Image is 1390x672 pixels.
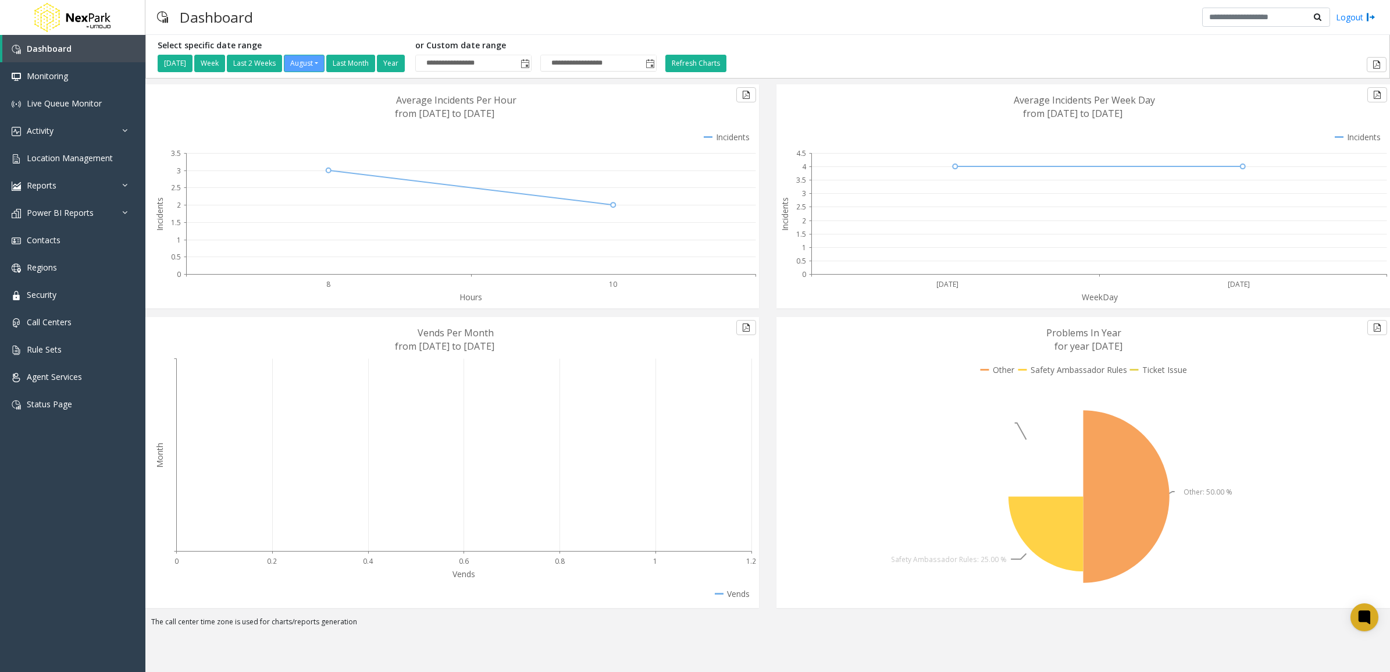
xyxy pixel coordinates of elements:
[1228,279,1250,289] text: [DATE]
[171,183,181,193] text: 2.5
[395,107,494,120] text: from [DATE] to [DATE]
[27,70,68,81] span: Monitoring
[177,269,181,279] text: 0
[284,55,325,72] button: August
[12,99,21,109] img: 'icon'
[227,55,282,72] button: Last 2 Weeks
[171,218,181,227] text: 1.5
[27,344,62,355] span: Rule Sets
[1367,57,1387,72] button: Export to pdf
[395,340,494,353] text: from [DATE] to [DATE]
[12,318,21,328] img: 'icon'
[27,289,56,300] span: Security
[746,556,756,566] text: 1.2
[736,320,756,335] button: Export to pdf
[171,148,181,158] text: 3.5
[796,229,806,239] text: 1.5
[736,87,756,102] button: Export to pdf
[157,3,168,31] img: pageIcon
[415,41,657,51] h5: or Custom date range
[802,269,806,279] text: 0
[12,209,21,218] img: 'icon'
[377,55,405,72] button: Year
[2,35,145,62] a: Dashboard
[12,72,21,81] img: 'icon'
[796,202,806,212] text: 2.5
[1014,94,1155,106] text: Average Incidents Per Week Day
[1336,11,1375,23] a: Logout
[459,291,482,303] text: Hours
[27,43,72,54] span: Dashboard
[27,125,54,136] span: Activity
[555,556,565,566] text: 0.8
[459,556,469,566] text: 0.6
[12,154,21,163] img: 'icon'
[643,55,656,72] span: Toggle popup
[665,55,726,72] button: Refresh Charts
[1046,326,1121,339] text: Problems In Year
[1367,87,1387,102] button: Export to pdf
[158,41,407,51] h5: Select specific date range
[12,182,21,191] img: 'icon'
[802,216,806,226] text: 2
[518,55,531,72] span: Toggle popup
[12,373,21,382] img: 'icon'
[27,207,94,218] span: Power BI Reports
[145,617,1390,633] div: The call center time zone is used for charts/reports generation
[158,55,193,72] button: [DATE]
[177,200,181,210] text: 2
[174,3,259,31] h3: Dashboard
[27,371,82,382] span: Agent Services
[796,256,806,266] text: 0.5
[1082,291,1118,303] text: WeekDay
[12,45,21,54] img: 'icon'
[194,55,225,72] button: Week
[177,235,181,245] text: 1
[174,556,179,566] text: 0
[1367,320,1387,335] button: Export to pdf
[936,279,958,289] text: [DATE]
[27,317,72,328] span: Call Centers
[12,127,21,136] img: 'icon'
[27,234,60,246] span: Contacts
[363,556,373,566] text: 0.4
[326,55,375,72] button: Last Month
[609,279,617,289] text: 10
[1023,107,1122,120] text: from [DATE] to [DATE]
[12,346,21,355] img: 'icon'
[802,243,806,253] text: 1
[779,197,790,231] text: Incidents
[27,152,113,163] span: Location Management
[796,175,806,185] text: 3.5
[154,443,165,468] text: Month
[452,568,475,579] text: Vends
[396,94,516,106] text: Average Incidents Per Hour
[653,556,657,566] text: 1
[27,180,56,191] span: Reports
[12,400,21,410] img: 'icon'
[12,291,21,300] img: 'icon'
[27,98,102,109] span: Live Queue Monitor
[418,326,494,339] text: Vends Per Month
[171,252,181,262] text: 0.5
[27,262,57,273] span: Regions
[796,148,806,158] text: 4.5
[154,197,165,231] text: Incidents
[27,399,72,410] span: Status Page
[177,166,181,176] text: 3
[802,189,806,198] text: 3
[326,279,330,289] text: 8
[12,264,21,273] img: 'icon'
[267,556,277,566] text: 0.2
[12,236,21,246] img: 'icon'
[1184,487,1232,497] text: Other: 50.00 %
[802,162,807,172] text: 4
[1366,11,1375,23] img: logout
[891,554,1007,564] text: Safety Ambassador Rules: 25.00 %
[1054,340,1122,353] text: for year [DATE]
